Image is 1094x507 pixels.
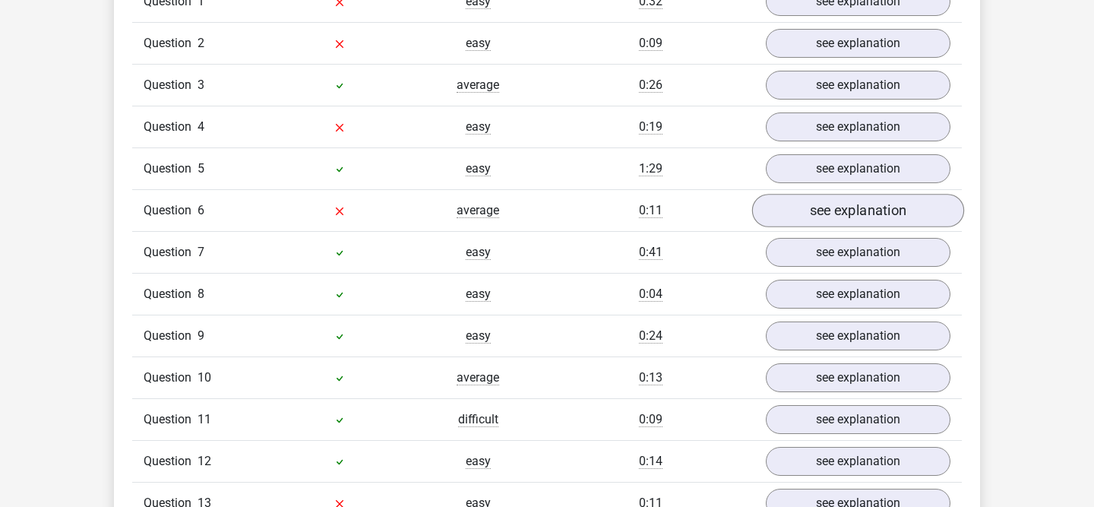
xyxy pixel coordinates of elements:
a: see explanation [766,280,950,309]
span: 3 [198,78,204,92]
span: 0:19 [639,119,662,135]
span: easy [466,36,491,51]
span: Question [144,452,198,471]
span: 7 [198,245,204,259]
a: see explanation [766,154,950,183]
span: 8 [198,287,204,301]
span: 0:13 [639,370,662,385]
span: average [457,370,499,385]
span: easy [466,328,491,344]
span: Question [144,327,198,345]
span: 0:41 [639,245,662,260]
span: Question [144,118,198,136]
span: 5 [198,161,204,176]
span: 4 [198,119,204,134]
span: 0:24 [639,328,662,344]
span: easy [466,245,491,260]
span: 11 [198,412,211,426]
a: see explanation [766,238,950,267]
span: easy [466,161,491,176]
span: 9 [198,328,204,343]
span: 1:29 [639,161,662,176]
span: 0:04 [639,287,662,302]
span: easy [466,454,491,469]
span: 0:26 [639,78,662,93]
a: see explanation [766,112,950,141]
span: 0:09 [639,36,662,51]
span: Question [144,201,198,220]
span: 6 [198,203,204,217]
span: average [457,203,499,218]
span: Question [144,369,198,387]
span: Question [144,160,198,178]
a: see explanation [766,405,950,434]
a: see explanation [766,71,950,100]
span: 0:11 [639,203,662,218]
span: 10 [198,370,211,385]
a: see explanation [766,363,950,392]
span: Question [144,243,198,261]
span: difficult [458,412,498,427]
a: see explanation [752,195,964,228]
a: see explanation [766,29,950,58]
span: 0:14 [639,454,662,469]
span: easy [466,287,491,302]
span: 2 [198,36,204,50]
span: easy [466,119,491,135]
span: average [457,78,499,93]
span: Question [144,76,198,94]
a: see explanation [766,447,950,476]
span: 12 [198,454,211,468]
span: Question [144,410,198,429]
a: see explanation [766,322,950,350]
span: Question [144,285,198,303]
span: 0:09 [639,412,662,427]
span: Question [144,34,198,52]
